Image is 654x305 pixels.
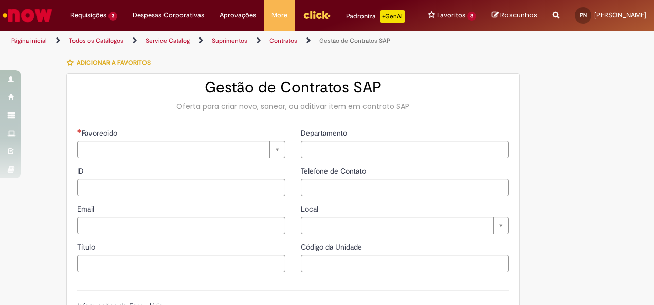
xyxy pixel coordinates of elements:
span: Aprovações [220,10,256,21]
span: PN [580,12,587,18]
ul: Trilhas de página [8,31,428,50]
span: Necessários - Favorecido [82,128,119,138]
a: Gestão de Contratos SAP [319,36,390,45]
span: Código da Unidade [301,242,364,252]
a: Service Catalog [146,36,190,45]
input: Telefone de Contato [301,179,509,196]
p: +GenAi [380,10,405,23]
a: Suprimentos [212,36,247,45]
span: Favoritos [437,10,465,21]
input: Código da Unidade [301,255,509,272]
a: Limpar campo Favorecido [77,141,285,158]
span: More [271,10,287,21]
span: Necessários [77,129,82,133]
span: Departamento [301,128,349,138]
span: Requisições [70,10,106,21]
a: Todos os Catálogos [69,36,123,45]
span: Despesas Corporativas [133,10,204,21]
span: Adicionar a Favoritos [77,59,151,67]
a: Limpar campo Local [301,217,509,234]
a: Página inicial [11,36,47,45]
span: Telefone de Contato [301,166,368,176]
span: [PERSON_NAME] [594,11,646,20]
input: Título [77,255,285,272]
span: Título [77,242,97,252]
h2: Gestão de Contratos SAP [77,79,509,96]
input: Email [77,217,285,234]
span: Local [301,204,320,214]
span: ID [77,166,86,176]
span: 3 [108,12,117,21]
button: Adicionar a Favoritos [66,52,156,73]
span: Email [77,204,96,214]
div: Oferta para criar novo, sanear, ou aditivar item em contrato SAP [77,101,509,111]
input: ID [77,179,285,196]
span: 3 [467,12,476,21]
span: Rascunhos [500,10,537,20]
img: ServiceNow [1,5,54,26]
a: Rascunhos [492,11,537,21]
a: Contratos [269,36,297,45]
div: Padroniza [346,10,405,23]
img: click_logo_yellow_360x200.png [303,7,331,23]
input: Departamento [301,141,509,158]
